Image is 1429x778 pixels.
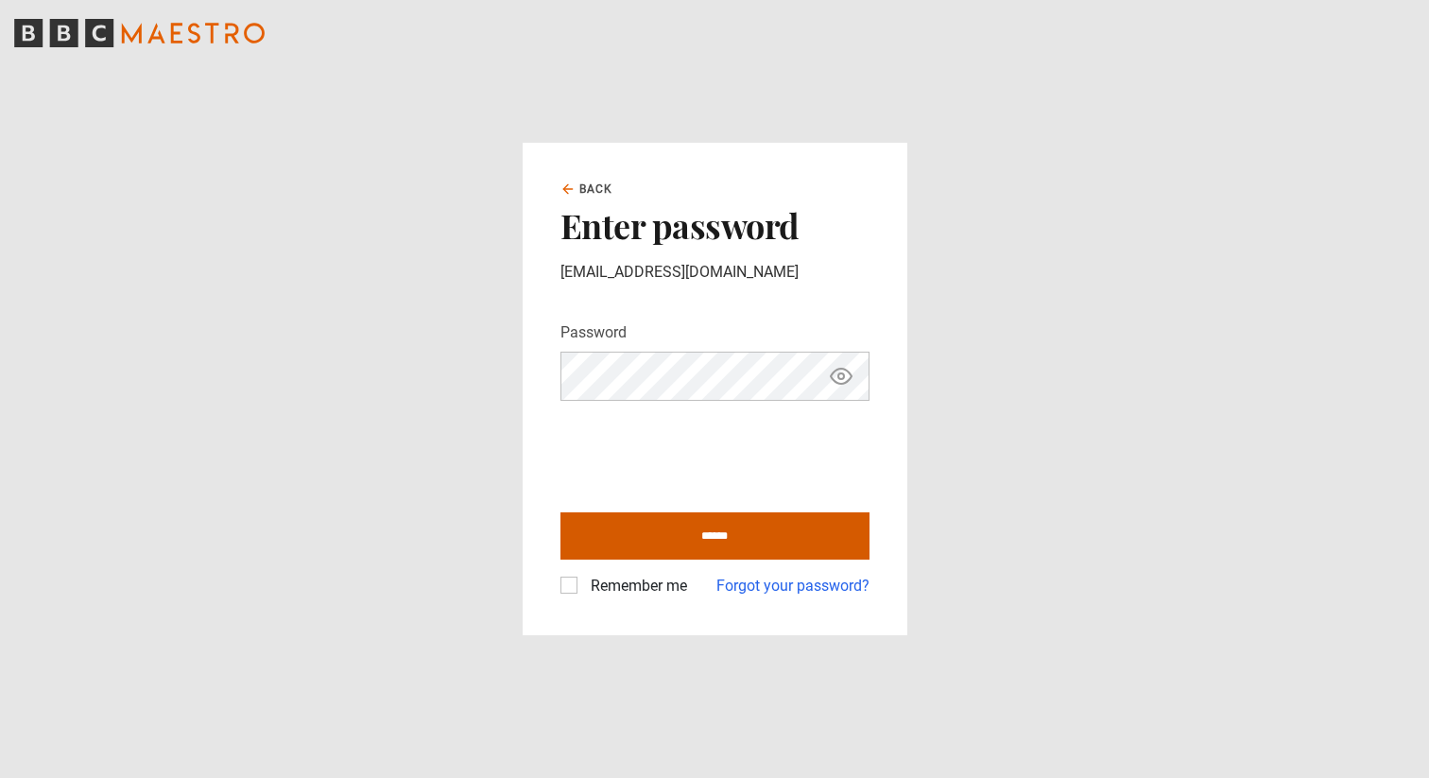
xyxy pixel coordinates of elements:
[716,575,869,597] a: Forgot your password?
[560,261,869,284] p: [EMAIL_ADDRESS][DOMAIN_NAME]
[560,205,869,245] h2: Enter password
[583,575,687,597] label: Remember me
[579,181,613,198] span: Back
[560,416,848,490] iframe: reCAPTCHA
[825,360,857,393] button: Show password
[560,321,627,344] label: Password
[14,19,265,47] svg: BBC Maestro
[560,181,613,198] a: Back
